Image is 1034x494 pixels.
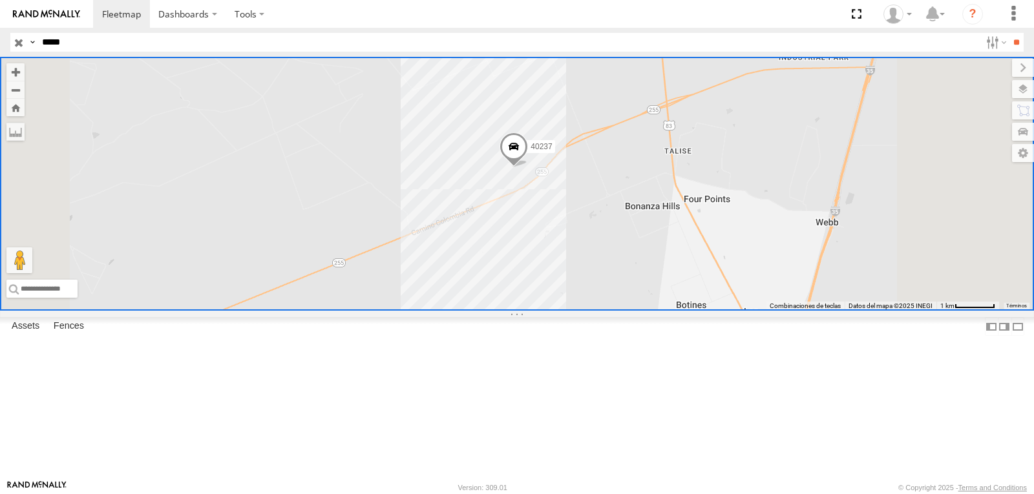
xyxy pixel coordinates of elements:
[1011,317,1024,336] label: Hide Summary Table
[879,5,916,24] div: Miguel Cantu
[6,81,25,99] button: Zoom out
[985,317,998,336] label: Dock Summary Table to the Left
[770,302,841,311] button: Combinaciones de teclas
[6,99,25,116] button: Zoom Home
[27,33,37,52] label: Search Query
[958,484,1027,491] a: Terms and Conditions
[898,484,1027,491] div: © Copyright 2025 -
[981,33,1009,52] label: Search Filter Options
[940,302,955,309] span: 1 km
[458,484,507,491] div: Version: 309.01
[1006,304,1027,309] a: Términos (se abre en una nueva pestaña)
[1012,144,1034,162] label: Map Settings
[7,481,67,494] a: Visit our Website
[936,302,999,311] button: Escala del mapa: 1 km por 59 píxeles
[47,318,90,336] label: Fences
[13,10,80,19] img: rand-logo.svg
[6,123,25,141] label: Measure
[6,63,25,81] button: Zoom in
[6,247,32,273] button: Arrastra al hombrecito al mapa para abrir Street View
[5,318,46,336] label: Assets
[531,142,552,151] span: 40237
[962,4,983,25] i: ?
[849,302,933,309] span: Datos del mapa ©2025 INEGI
[998,317,1011,336] label: Dock Summary Table to the Right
